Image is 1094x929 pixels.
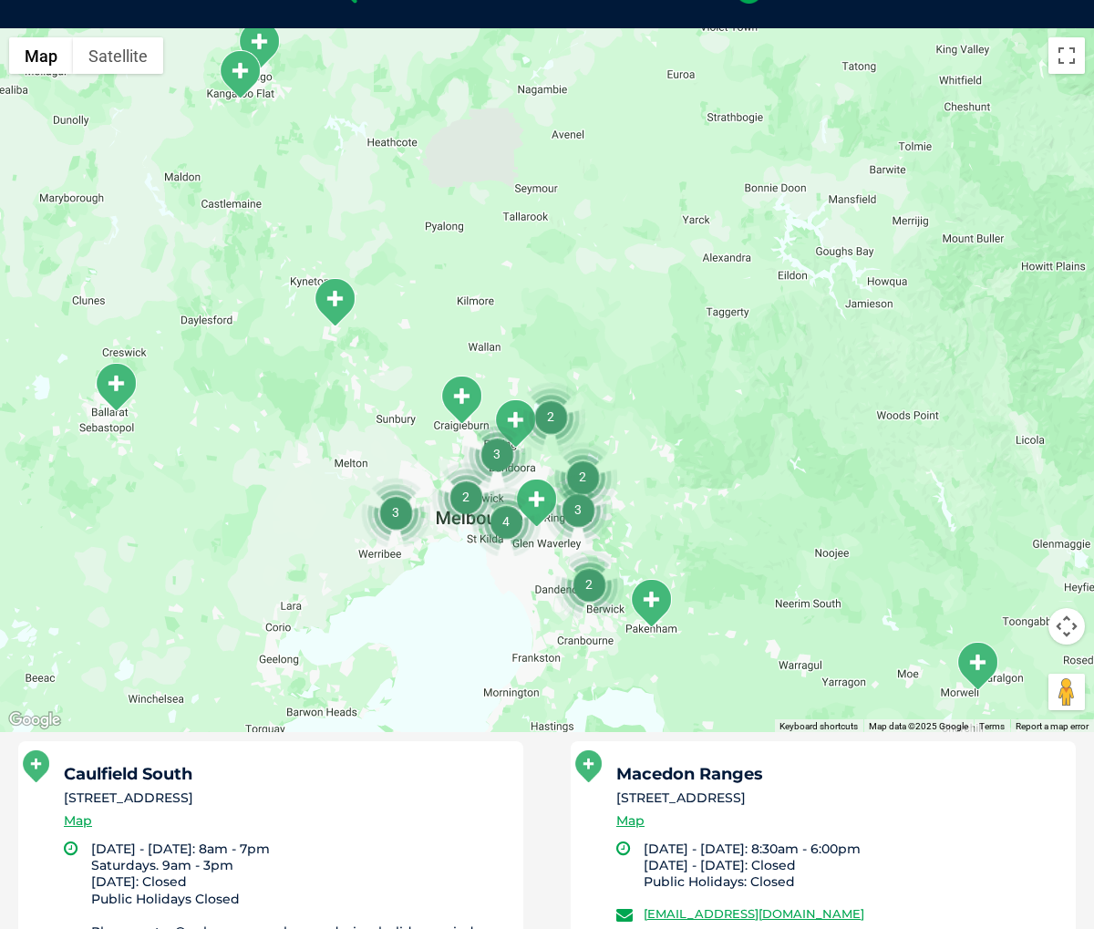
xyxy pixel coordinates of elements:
[869,721,968,731] span: Map data ©2025 Google
[236,20,282,70] div: White Hills
[492,398,538,449] div: South Morang
[779,720,858,733] button: Keyboard shortcuts
[616,766,1059,782] h5: Macedon Ranges
[64,789,507,808] li: [STREET_ADDRESS]
[462,419,532,489] div: 3
[64,766,507,782] h5: Caulfield South
[1048,674,1085,710] button: Drag Pegman onto the map to open Street View
[312,277,357,327] div: Macedon Ranges
[628,578,674,628] div: Pakenham
[543,475,613,544] div: 3
[548,442,617,511] div: 2
[955,641,1000,691] div: Morwell
[73,37,163,74] button: Show satellite imagery
[93,362,139,412] div: Ballarat
[644,906,864,921] a: [EMAIL_ADDRESS][DOMAIN_NAME]
[979,721,1005,731] a: Terms
[439,375,484,425] div: Craigieburn
[1048,37,1085,74] button: Toggle fullscreen view
[5,708,65,732] a: Open this area in Google Maps (opens a new window)
[644,841,1059,891] li: [DATE] - [DATE]: 8:30am - 6:00pm [DATE] - [DATE]: Closed Public Holidays: Closed
[64,810,92,831] a: Map
[1048,608,1085,645] button: Map camera controls
[616,789,1059,808] li: [STREET_ADDRESS]
[513,478,559,528] div: Box Hill
[217,49,263,99] div: Kangaroo Flat
[361,478,430,547] div: 3
[616,810,645,831] a: Map
[554,550,624,619] div: 2
[516,382,585,451] div: 2
[5,708,65,732] img: Google
[431,462,501,532] div: 2
[471,487,541,556] div: 4
[1016,721,1089,731] a: Report a map error
[9,37,73,74] button: Show street map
